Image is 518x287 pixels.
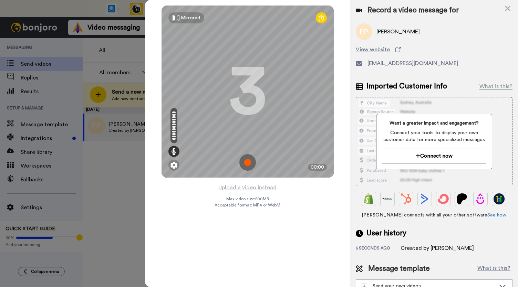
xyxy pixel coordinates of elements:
img: Shopify [363,193,374,204]
button: Upload a video instead [216,183,279,192]
button: What is this? [475,264,512,274]
div: What is this? [479,82,512,91]
div: 3 [229,66,267,117]
span: Message template [368,264,430,274]
span: Acceptable format: MP4 or WebM [215,202,280,208]
span: [EMAIL_ADDRESS][DOMAIN_NAME] [367,59,458,67]
span: Want a greater impact and engagement? [382,120,486,127]
a: See how [487,213,506,217]
img: Hubspot [401,193,412,204]
div: Created by [PERSON_NAME] [401,244,474,252]
img: ActiveCampaign [419,193,430,204]
span: [PERSON_NAME] connects with all your other software [356,212,512,219]
span: Connect your tools to display your own customer data for more specialized messages [382,129,486,143]
span: Max video size: 500 MB [226,196,269,202]
div: 5 seconds ago [356,245,401,252]
img: Patreon [456,193,467,204]
button: Connect now [382,149,486,163]
img: Drip [475,193,486,204]
img: ConvertKit [438,193,449,204]
img: GoHighLevel [494,193,505,204]
img: ic_record_start.svg [239,154,256,171]
span: Imported Customer Info [366,81,447,92]
img: ic_gear.svg [170,162,177,169]
img: Ontraport [382,193,393,204]
div: 00:00 [308,164,327,171]
span: User history [366,228,406,238]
